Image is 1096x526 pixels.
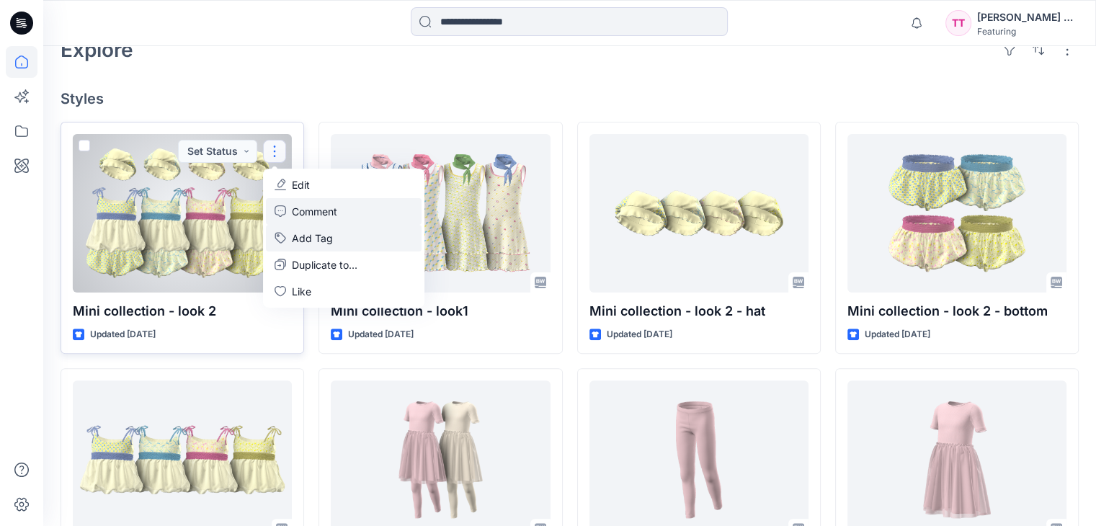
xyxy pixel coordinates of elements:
p: Mini collection - look1 [331,301,550,321]
a: Mini collection - look 2 - hat [589,134,808,293]
a: Mini collection - look 2 [73,134,292,293]
p: Duplicate to... [292,257,357,272]
p: Edit [292,177,310,192]
p: Mini collection - look 2 [73,301,292,321]
p: Updated [DATE] [348,327,414,342]
a: Mini collection - look1 [331,134,550,293]
h4: Styles [61,90,1079,107]
p: Updated [DATE] [865,327,930,342]
p: Updated [DATE] [90,327,156,342]
div: [PERSON_NAME] Do Thi [977,9,1078,26]
p: Comment [292,204,337,219]
p: Mini collection - look 2 - hat [589,301,808,321]
h2: Explore [61,38,133,61]
div: TT [945,10,971,36]
p: Like [292,284,311,299]
p: Updated [DATE] [607,327,672,342]
a: Edit [266,171,422,198]
div: Featuring [977,26,1078,37]
button: Add Tag [266,225,422,251]
a: Mini collection - look 2 - bottom [847,134,1066,293]
p: Mini collection - look 2 - bottom [847,301,1066,321]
